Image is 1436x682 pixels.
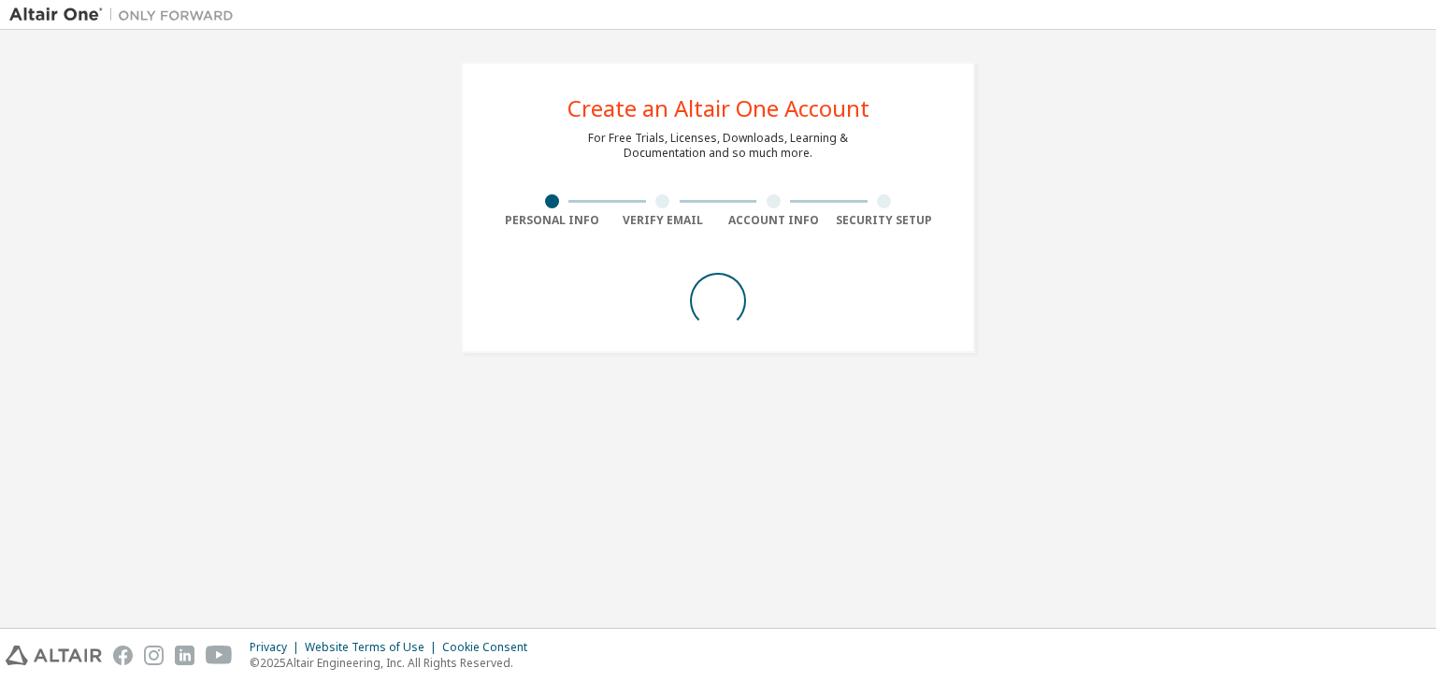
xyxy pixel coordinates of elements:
div: Cookie Consent [442,640,538,655]
p: © 2025 Altair Engineering, Inc. All Rights Reserved. [250,655,538,671]
img: youtube.svg [206,646,233,665]
img: facebook.svg [113,646,133,665]
div: Create an Altair One Account [567,97,869,120]
img: instagram.svg [144,646,164,665]
div: For Free Trials, Licenses, Downloads, Learning & Documentation and so much more. [588,131,848,161]
img: altair_logo.svg [6,646,102,665]
div: Personal Info [496,213,608,228]
div: Website Terms of Use [305,640,442,655]
div: Privacy [250,640,305,655]
div: Security Setup [829,213,941,228]
img: Altair One [9,6,243,24]
img: linkedin.svg [175,646,194,665]
div: Verify Email [608,213,719,228]
div: Account Info [718,213,829,228]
